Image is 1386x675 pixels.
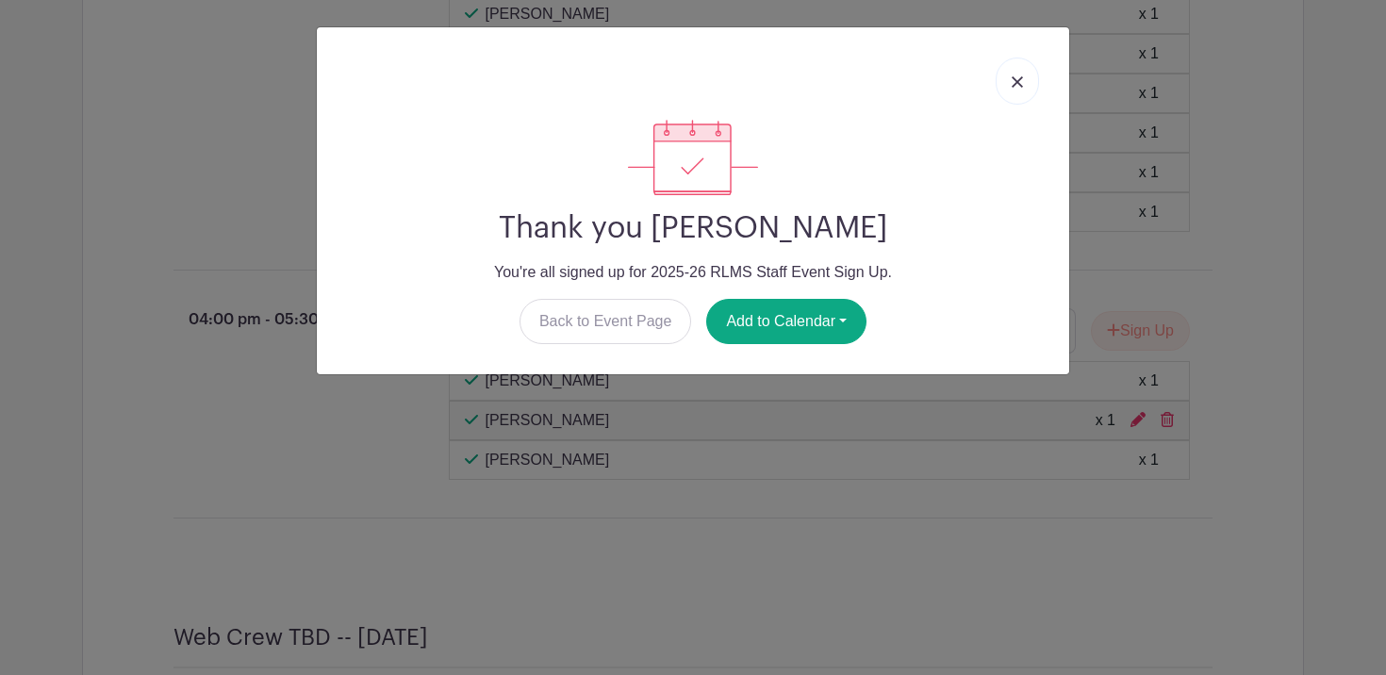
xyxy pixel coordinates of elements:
a: Back to Event Page [520,299,692,344]
img: signup_complete-c468d5dda3e2740ee63a24cb0ba0d3ce5d8a4ecd24259e683200fb1569d990c8.svg [628,120,758,195]
h2: Thank you [PERSON_NAME] [332,210,1054,246]
button: Add to Calendar [706,299,866,344]
img: close_button-5f87c8562297e5c2d7936805f587ecaba9071eb48480494691a3f1689db116b3.svg [1012,76,1023,88]
p: You're all signed up for 2025-26 RLMS Staff Event Sign Up. [332,261,1054,284]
